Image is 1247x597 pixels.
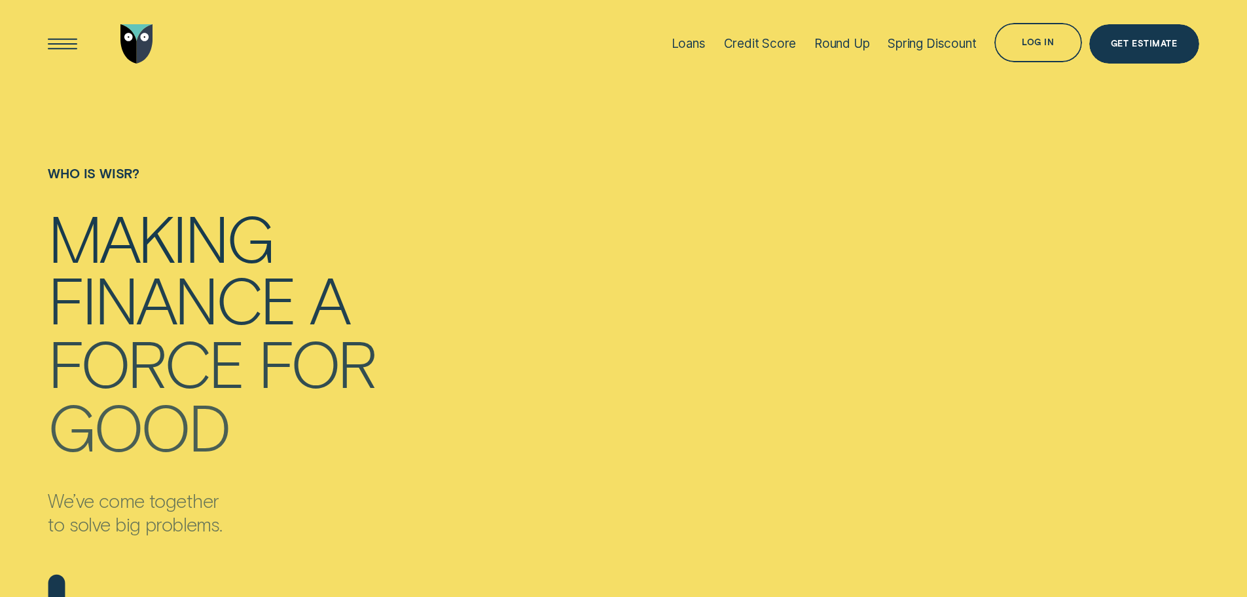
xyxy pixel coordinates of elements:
div: a [310,268,349,329]
div: Making [48,206,272,267]
div: finance [48,268,295,329]
button: Open Menu [43,24,82,64]
div: Credit Score [724,36,797,51]
img: Wisr [120,24,153,64]
div: for [258,332,375,393]
a: Get Estimate [1089,24,1199,64]
div: Spring Discount [888,36,976,51]
h4: Making finance a force for good [48,206,375,450]
p: We’ve come together to solve big problems. [48,489,375,536]
button: Log in [994,23,1081,62]
h1: Who is Wisr? [48,166,375,206]
div: Loans [672,36,706,51]
div: force [48,332,243,393]
div: good [48,395,228,456]
div: Round Up [814,36,870,51]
